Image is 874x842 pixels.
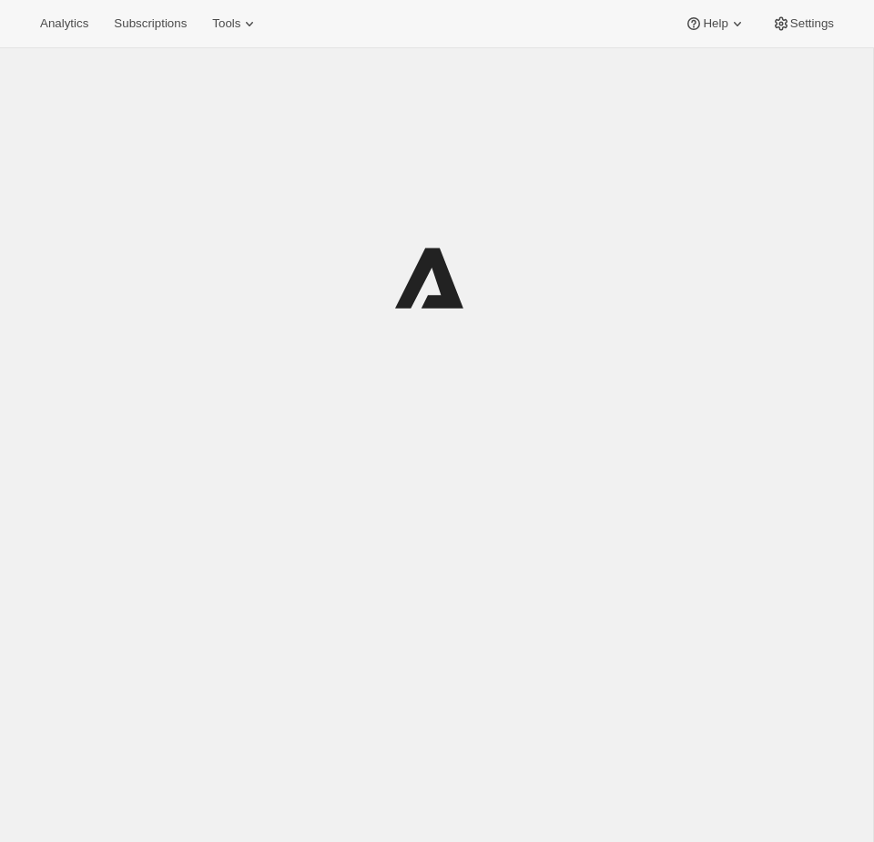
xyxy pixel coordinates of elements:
button: Settings [761,11,845,36]
button: Tools [201,11,269,36]
span: Tools [212,16,240,31]
button: Analytics [29,11,99,36]
button: Subscriptions [103,11,198,36]
span: Help [703,16,727,31]
button: Help [674,11,757,36]
span: Analytics [40,16,88,31]
span: Settings [790,16,834,31]
span: Subscriptions [114,16,187,31]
